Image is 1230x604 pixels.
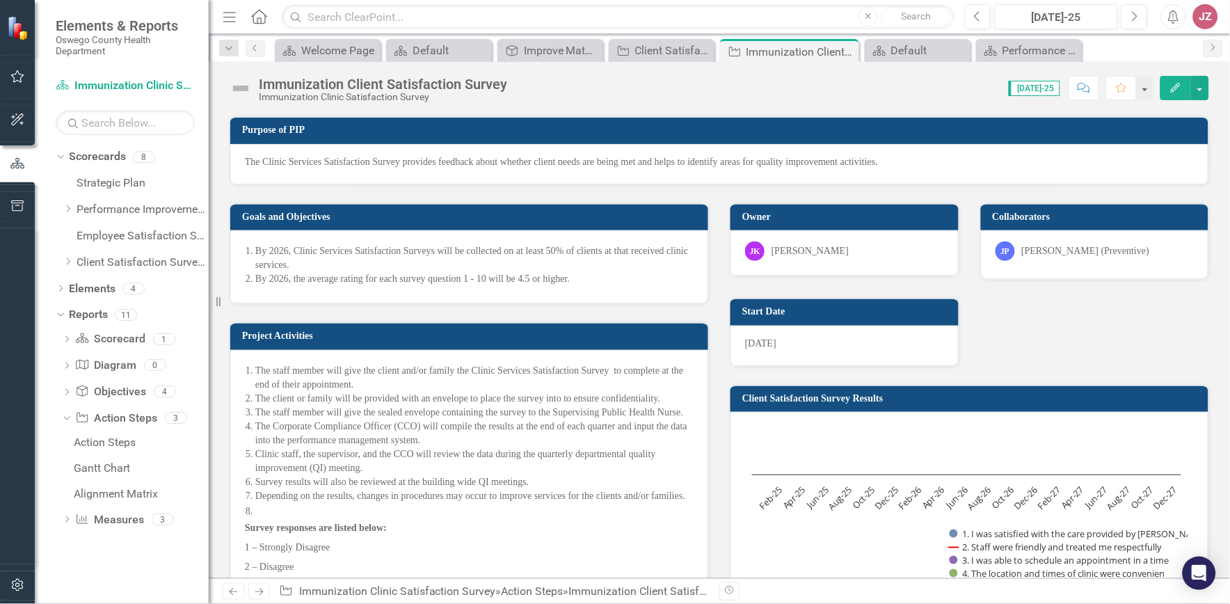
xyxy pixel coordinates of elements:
a: Scorecard [75,331,145,347]
text: 1. I was satisfied with the care provided by [PERSON_NAME] [963,527,1208,540]
h3: Project Activities [242,331,701,341]
text: 2. Staff were friendly and treated me respectfully [963,541,1163,553]
p: 1 – Strongly Disagree [245,538,694,557]
div: Immunization Client Satisfaction Survey [259,77,507,92]
a: Welcome Page [278,42,377,59]
a: Immunization Clinic Satisfaction Survey [56,78,195,94]
button: Show 2. Staff were friendly and treated me respectfully [949,541,1166,553]
a: Client Satisfaction Surveys [612,42,711,59]
a: Improve Maternal Child Health Services [501,42,600,59]
div: 11 [115,309,137,321]
div: Immunization Client Satisfaction Survey [746,43,856,61]
a: Alignment Matrix [70,483,209,505]
a: Action Steps [502,585,564,598]
text: 3. I was able to schedule an appointment in a time [963,554,1169,566]
div: Gantt Chart [74,462,209,475]
button: Show 4. The location and times of clinic were convenien [950,568,1168,580]
text: Apr-27 [1059,484,1087,511]
a: Immunization Clinic Satisfaction Survey [299,585,496,598]
div: [PERSON_NAME] [772,244,849,258]
text: Oct-27 [1128,484,1156,511]
text: Apr-26 [920,484,948,511]
a: Client Satisfaction Surveys [77,255,209,271]
div: Client Satisfaction Surveys [635,42,711,59]
text: Feb-27 [1035,484,1064,512]
text: Jun-26 [943,484,971,511]
text: Apr-25 [780,484,808,511]
text: Aug-26 [965,484,994,513]
text: Oct-25 [849,484,877,511]
a: Default [868,42,967,59]
text: 4. The location and times of clinic were convenien [963,567,1165,580]
li: The staff member will give the client and/or family the Clinic Services Satisfaction Survey to co... [255,364,694,392]
strong: Survey responses are listed below: [245,523,387,533]
text: Dec-25 [872,484,901,512]
a: Performance Improvement Plans [980,42,1078,59]
a: Gantt Chart [70,457,209,479]
a: Default [390,42,488,59]
text: Dec-26 [1012,484,1040,512]
div: Default [413,42,488,59]
li: Survey results will also be reviewed at the building wide QI meetings. [255,475,694,489]
div: 0 [144,360,166,372]
h3: Purpose of PIP [242,125,1201,135]
span: Elements & Reports [56,17,195,34]
a: Strategic Plan [77,175,209,191]
text: Jun-25 [804,484,831,511]
img: Not Defined [230,77,252,100]
div: Immunization Clinic Satisfaction Survey [259,92,507,102]
div: 1 [153,333,175,345]
div: JK [745,241,765,261]
button: Search [881,7,951,26]
p: The Clinic Services Satisfaction Survey provides feedback about whether client needs are being me... [245,155,1194,169]
div: Open Intercom Messenger [1183,557,1216,590]
text: Oct-26 [989,484,1017,511]
div: 8 [133,151,155,163]
li: By 2026, the average rating for each survey question 1 - 10 will be 4.5 or higher. [255,272,694,286]
a: Employee Satisfaction Survey [77,228,209,244]
button: JZ [1193,4,1218,29]
h3: Goals and Objectives [242,212,701,222]
text: Feb-25 [756,484,785,512]
button: [DATE]-25 [995,4,1118,29]
li: Depending on the results, changes in procedures may occur to improve services for the clients and... [255,489,694,503]
text: Feb-26 [895,484,924,512]
div: JP [996,241,1015,261]
li: Clinic staff, the supervisor, and the CCO will review the data during the quarterly departmental ... [255,447,694,475]
div: Action Steps [74,436,209,449]
h3: Start Date [742,306,952,317]
div: 4 [122,283,145,294]
text: Aug-27 [1104,484,1133,513]
small: Oswego County Health Department [56,34,195,57]
div: » » [279,584,709,600]
input: Search ClearPoint... [282,5,955,29]
p: 2 – Disagree [245,557,694,577]
a: Reports [69,307,108,323]
h3: Client Satisfaction Survey Results [742,393,1201,404]
span: [DATE] [745,338,776,349]
li: By 2026, Clinic Services Satisfaction Surveys will be collected on at least 50% of clients at tha... [255,244,694,272]
input: Search Below... [56,111,195,135]
h3: Owner [742,212,952,222]
img: ClearPoint Strategy [7,15,31,40]
li: The staff member will give the sealed envelope containing the survey to the Supervising Public He... [255,406,694,420]
div: Welcome Page [301,42,377,59]
a: Objectives [75,384,146,400]
a: Elements [69,281,115,297]
a: Performance Improvement Plans [77,202,209,218]
a: Scorecards [69,149,126,165]
a: Action Steps [70,431,209,454]
span: [DATE]-25 [1009,81,1060,96]
div: 4 [154,386,176,398]
div: Default [891,42,967,59]
div: Alignment Matrix [74,488,209,500]
div: Immunization Client Satisfaction Survey [569,585,767,598]
div: Improve Maternal Child Health Services [524,42,600,59]
div: 3 [165,412,187,424]
a: Diagram [75,358,136,374]
span: Search [902,10,932,22]
a: Measures [75,512,144,528]
li: The Corporate Compliance Officer (CCO) will compile the results at the end of each quarter and in... [255,420,694,447]
div: Performance Improvement Plans [1003,42,1078,59]
text: Aug-25 [826,484,855,513]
